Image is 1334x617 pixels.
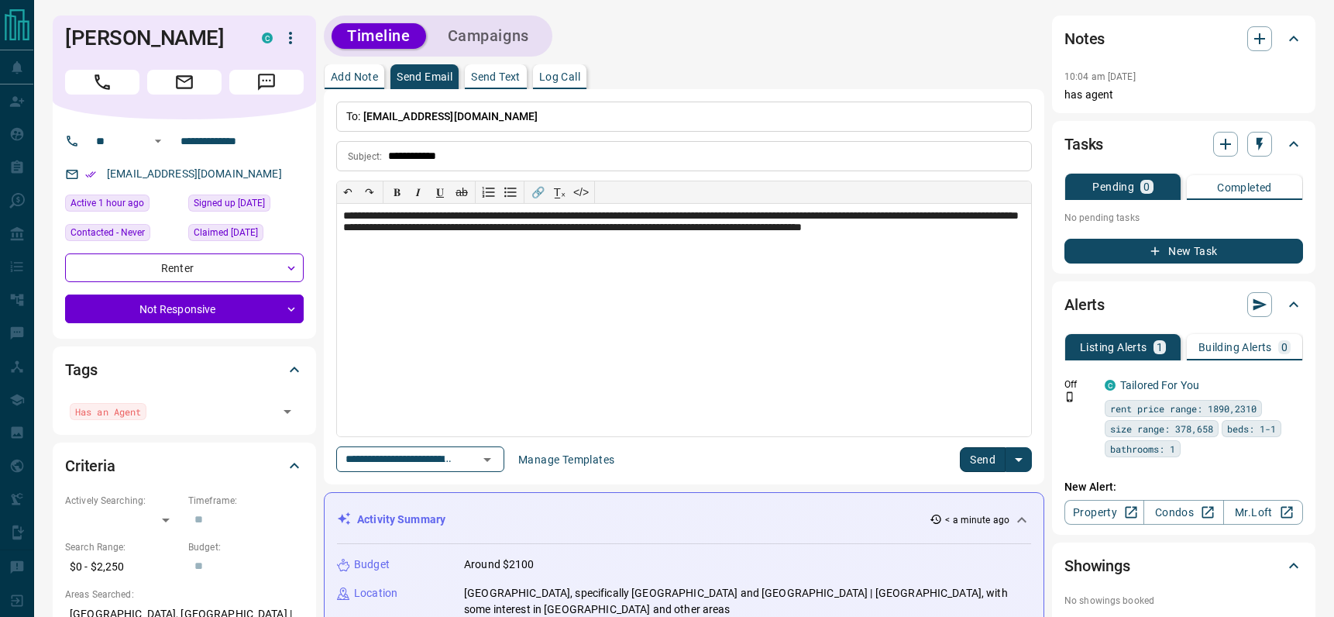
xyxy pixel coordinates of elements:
[65,540,181,554] p: Search Range:
[1105,380,1116,391] div: condos.ca
[70,225,145,240] span: Contacted - Never
[65,357,97,382] h2: Tags
[960,447,1006,472] button: Send
[451,181,473,203] button: ab
[337,181,359,203] button: ↶
[1227,421,1276,436] span: beds: 1-1
[456,186,468,198] s: ab
[432,23,545,49] button: Campaigns
[509,447,624,472] button: Manage Templates
[945,513,1009,527] p: < a minute ago
[1080,342,1147,353] p: Listing Alerts
[147,70,222,95] span: Email
[1064,553,1130,578] h2: Showings
[336,102,1032,132] p: To:
[65,253,304,282] div: Renter
[1064,126,1303,163] div: Tasks
[570,181,592,203] button: </>
[354,585,397,601] p: Location
[65,554,181,580] p: $0 - $2,250
[75,404,141,419] span: Has an Agent
[65,195,181,216] div: Fri Sep 12 2025
[1064,500,1144,525] a: Property
[471,71,521,82] p: Send Text
[960,447,1032,472] div: split button
[386,181,407,203] button: 𝐁
[1092,181,1134,192] p: Pending
[1064,87,1303,103] p: has agent
[65,494,181,508] p: Actively Searching:
[397,71,452,82] p: Send Email
[149,132,167,150] button: Open
[331,71,378,82] p: Add Note
[363,110,538,122] span: [EMAIL_ADDRESS][DOMAIN_NAME]
[1064,239,1303,264] button: New Task
[1064,286,1303,323] div: Alerts
[464,557,535,573] p: Around $2100
[1064,71,1136,82] p: 10:04 am [DATE]
[194,225,258,240] span: Claimed [DATE]
[1064,20,1303,57] div: Notes
[1223,500,1303,525] a: Mr.Loft
[107,167,282,180] a: [EMAIL_ADDRESS][DOMAIN_NAME]
[354,557,390,573] p: Budget
[1198,342,1272,353] p: Building Alerts
[65,26,239,50] h1: [PERSON_NAME]
[1064,292,1105,317] h2: Alerts
[407,181,429,203] button: 𝑰
[277,401,298,422] button: Open
[539,71,580,82] p: Log Call
[1064,26,1105,51] h2: Notes
[1110,421,1213,436] span: size range: 378,658
[1064,479,1303,495] p: New Alert:
[1143,500,1223,525] a: Condos
[337,505,1031,534] div: Activity Summary< a minute ago
[188,195,304,216] div: Mon Oct 28 2024
[1217,182,1272,193] p: Completed
[188,540,304,554] p: Budget:
[1157,342,1163,353] p: 1
[1064,594,1303,608] p: No showings booked
[1064,391,1075,402] svg: Push Notification Only
[1064,206,1303,229] p: No pending tasks
[1143,181,1150,192] p: 0
[1064,377,1095,391] p: Off
[65,70,139,95] span: Call
[476,449,498,471] button: Open
[478,181,500,203] button: Numbered list
[188,224,304,246] div: Mon Oct 28 2024
[65,453,115,478] h2: Criteria
[1064,547,1303,584] div: Showings
[527,181,548,203] button: 🔗
[1064,132,1103,157] h2: Tasks
[359,181,380,203] button: ↷
[357,512,445,528] p: Activity Summary
[65,447,304,484] div: Criteria
[262,33,273,43] div: condos.ca
[85,169,96,180] svg: Email Verified
[1110,401,1257,416] span: rent price range: 1890,2310
[332,23,426,49] button: Timeline
[188,494,304,508] p: Timeframe:
[1120,379,1199,391] a: Tailored For You
[500,181,521,203] button: Bullet list
[65,588,304,601] p: Areas Searched:
[1281,342,1288,353] p: 0
[548,181,570,203] button: T̲ₓ
[229,70,304,95] span: Message
[65,295,304,323] div: Not Responsive
[436,186,444,198] span: 𝐔
[1110,441,1175,457] span: bathrooms: 1
[65,351,304,388] div: Tags
[70,195,144,211] span: Active 1 hour ago
[429,181,451,203] button: 𝐔
[348,150,382,164] p: Subject:
[194,195,265,211] span: Signed up [DATE]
